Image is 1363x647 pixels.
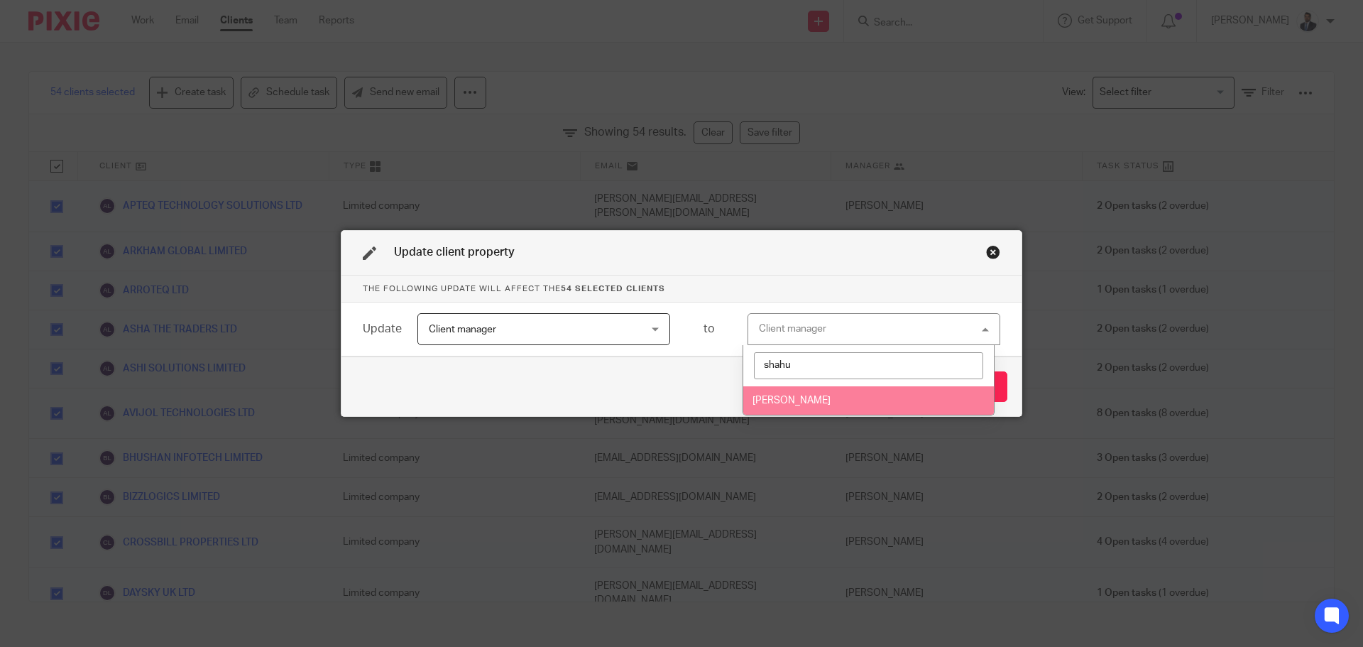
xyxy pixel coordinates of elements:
[752,396,831,406] span: [PERSON_NAME]
[394,247,515,259] span: Update client property
[363,321,395,337] div: Update
[754,352,984,379] input: Search options...
[341,276,1022,303] p: The following update will affect the
[986,245,1000,259] div: Close this dialog window
[429,325,496,335] span: Client manager
[693,321,726,337] div: to
[561,285,665,293] strong: 54 selected clients
[759,324,826,334] div: Client manager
